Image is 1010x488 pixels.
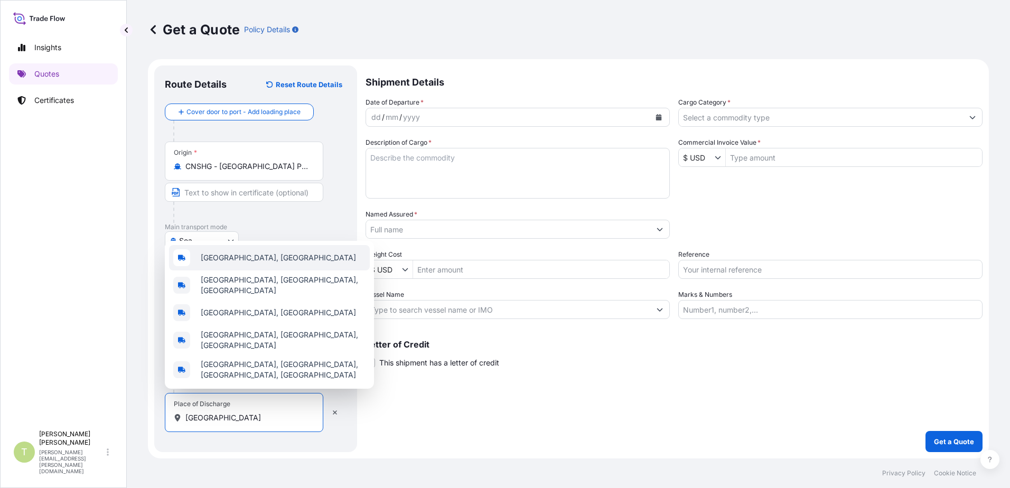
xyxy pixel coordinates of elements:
div: Place of Discharge [174,400,230,408]
div: Origin [174,148,197,157]
p: [PERSON_NAME] [PERSON_NAME] [39,430,105,447]
p: Get a Quote [148,21,240,38]
span: [GEOGRAPHIC_DATA], [GEOGRAPHIC_DATA], [GEOGRAPHIC_DATA] [201,330,366,351]
label: Description of Cargo [366,137,432,148]
span: [GEOGRAPHIC_DATA], [GEOGRAPHIC_DATA] [201,307,356,318]
div: year, [402,111,421,124]
button: Show suggestions [650,220,669,239]
button: Calendar [650,109,667,126]
input: Type to search vessel name or IMO [366,300,650,319]
input: Text to appear on certificate [165,183,323,202]
input: Origin [185,161,310,172]
p: Quotes [34,69,59,79]
input: Freight Cost [366,260,402,279]
p: Reset Route Details [276,79,342,90]
input: Place of Discharge [185,412,310,423]
span: Date of Departure [366,97,424,108]
input: Full name [366,220,650,239]
input: Number1, number2,... [678,300,983,319]
p: Certificates [34,95,74,106]
div: day, [370,111,382,124]
p: Cookie Notice [934,469,976,477]
button: Select transport [165,231,239,250]
span: Sea [179,236,192,246]
span: [GEOGRAPHIC_DATA], [GEOGRAPHIC_DATA] [201,252,356,263]
button: Show suggestions [715,152,725,163]
button: Show suggestions [963,108,982,127]
input: Type amount [726,148,982,167]
label: Freight Cost [366,249,402,260]
label: Marks & Numbers [678,289,732,300]
div: month, [385,111,399,124]
span: [GEOGRAPHIC_DATA], [GEOGRAPHIC_DATA], [GEOGRAPHIC_DATA], [GEOGRAPHIC_DATA] [201,359,366,380]
button: Show suggestions [402,264,413,275]
span: This shipment has a letter of credit [379,358,499,368]
label: Named Assured [366,209,417,220]
label: Cargo Category [678,97,731,108]
span: [GEOGRAPHIC_DATA], [GEOGRAPHIC_DATA], [GEOGRAPHIC_DATA] [201,275,366,296]
input: Your internal reference [678,260,983,279]
p: Shipment Details [366,65,983,97]
input: Select a commodity type [679,108,963,127]
p: Letter of Credit [366,340,983,349]
label: Reference [678,249,709,260]
p: Insights [34,42,61,53]
div: Show suggestions [165,241,374,389]
p: Privacy Policy [882,469,925,477]
p: Main transport mode [165,223,347,231]
label: Vessel Name [366,289,404,300]
p: [PERSON_NAME][EMAIL_ADDRESS][PERSON_NAME][DOMAIN_NAME] [39,449,105,474]
div: / [382,111,385,124]
p: Route Details [165,78,227,91]
div: / [399,111,402,124]
p: Policy Details [244,24,290,35]
input: Commercial Invoice Value [679,148,715,167]
p: Get a Quote [934,436,974,447]
label: Commercial Invoice Value [678,137,761,148]
input: Enter amount [413,260,669,279]
span: T [21,447,27,457]
button: Show suggestions [650,300,669,319]
span: Cover door to port - Add loading place [186,107,301,117]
